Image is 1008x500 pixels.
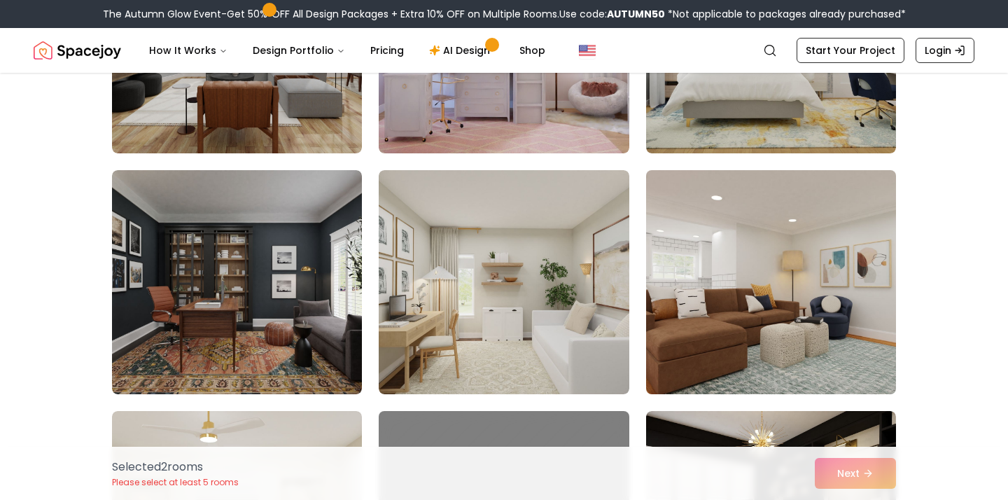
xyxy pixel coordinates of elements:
a: Start Your Project [797,38,904,63]
img: Room room-24 [640,165,902,400]
div: The Autumn Glow Event-Get 50% OFF All Design Packages + Extra 10% OFF on Multiple Rooms. [103,7,906,21]
a: AI Design [418,36,505,64]
a: Shop [508,36,556,64]
a: Spacejoy [34,36,121,64]
button: Design Portfolio [241,36,356,64]
nav: Main [138,36,556,64]
img: Room room-22 [112,170,362,394]
a: Pricing [359,36,415,64]
span: *Not applicable to packages already purchased* [665,7,906,21]
nav: Global [34,28,974,73]
img: United States [579,42,596,59]
p: Please select at least 5 rooms [112,477,239,488]
p: Selected 2 room s [112,459,239,475]
a: Login [916,38,974,63]
img: Spacejoy Logo [34,36,121,64]
button: How It Works [138,36,239,64]
span: Use code: [559,7,665,21]
img: Room room-23 [379,170,629,394]
b: AUTUMN50 [607,7,665,21]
